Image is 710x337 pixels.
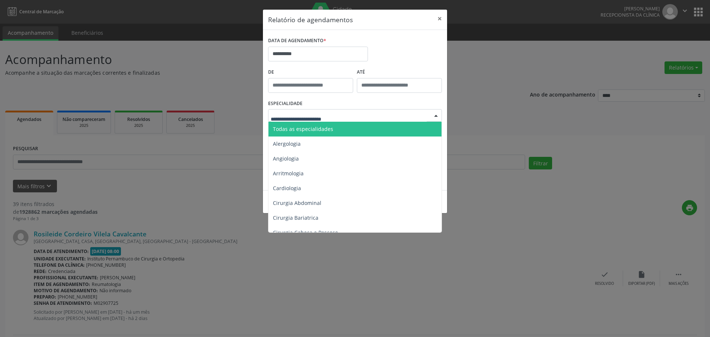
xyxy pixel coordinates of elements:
[268,98,302,109] label: ESPECIALIDADE
[273,140,301,147] span: Alergologia
[268,15,353,24] h5: Relatório de agendamentos
[273,185,301,192] span: Cardiologia
[268,67,353,78] label: De
[357,67,442,78] label: ATÉ
[273,155,299,162] span: Angiologia
[273,229,338,236] span: Cirurgia Cabeça e Pescoço
[268,35,326,47] label: DATA DE AGENDAMENTO
[273,125,333,132] span: Todas as especialidades
[273,199,321,206] span: Cirurgia Abdominal
[273,214,318,221] span: Cirurgia Bariatrica
[273,170,304,177] span: Arritmologia
[432,10,447,28] button: Close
